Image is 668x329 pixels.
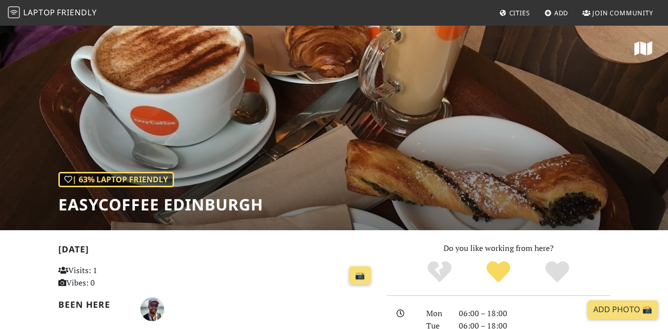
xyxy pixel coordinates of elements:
div: | 63% Laptop Friendly [58,172,174,188]
a: Join Community [579,4,657,22]
a: 📸 [349,266,371,285]
h1: easyCoffee Edinburgh [58,195,263,214]
span: Laptop [23,7,55,18]
img: LaptopFriendly [8,6,20,18]
span: Cities [509,8,530,17]
p: Visits: 1 Vibes: 0 [58,264,156,289]
a: Add Photo 📸 [587,300,658,319]
div: Definitely! [528,260,586,285]
a: Cities [495,4,534,22]
div: No [410,260,469,285]
span: Join Community [592,8,653,17]
p: Do you like working from here? [387,242,610,255]
a: Add [540,4,573,22]
img: 1065-carlos.jpg [140,297,164,321]
span: Add [554,8,569,17]
h2: Been here [58,299,129,310]
span: Friendly [57,7,96,18]
h2: [DATE] [58,244,375,258]
div: 06:00 – 18:00 [453,307,616,320]
a: LaptopFriendly LaptopFriendly [8,4,97,22]
div: Mon [420,307,453,320]
div: Yes [469,260,528,285]
span: Carlos Monteiro [140,303,164,314]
